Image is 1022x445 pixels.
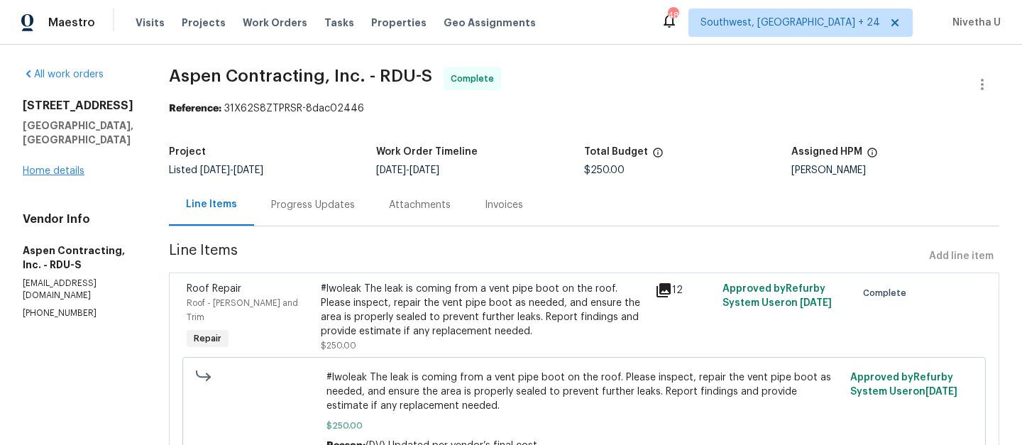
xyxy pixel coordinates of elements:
span: #lwoleak The leak is coming from a vent pipe boot on the roof. Please inspect, repair the vent pi... [326,370,841,413]
div: #lwoleak The leak is coming from a vent pipe boot on the roof. Please inspect, repair the vent pi... [321,282,647,339]
span: Geo Assignments [444,16,536,30]
span: [DATE] [233,165,263,175]
h5: Total Budget [584,147,648,157]
span: Projects [182,16,226,30]
h5: [GEOGRAPHIC_DATA], [GEOGRAPHIC_DATA] [23,119,135,147]
span: Visits [136,16,165,30]
span: Approved by Refurby System User on [722,284,832,308]
a: Home details [23,166,84,176]
span: [DATE] [410,165,439,175]
span: Repair [188,331,227,346]
span: [DATE] [800,298,832,308]
span: Aspen Contracting, Inc. - RDU-S [169,67,432,84]
a: All work orders [23,70,104,79]
span: Approved by Refurby System User on [850,373,957,397]
span: Complete [451,72,500,86]
span: Roof Repair [187,284,241,294]
span: Complete [863,286,912,300]
h5: Project [169,147,206,157]
h5: Assigned HPM [791,147,862,157]
b: Reference: [169,104,221,114]
span: The total cost of line items that have been proposed by Opendoor. This sum includes line items th... [652,147,664,165]
div: Progress Updates [271,198,355,212]
span: Work Orders [243,16,307,30]
span: [DATE] [376,165,406,175]
span: $250.00 [326,419,841,433]
div: Attachments [389,198,451,212]
span: Tasks [324,18,354,28]
span: Properties [371,16,427,30]
div: Line Items [186,197,237,211]
span: Roof - [PERSON_NAME] and Trim [187,299,298,322]
span: $250.00 [321,341,356,350]
h5: Aspen Contracting, Inc. - RDU-S [23,243,135,272]
span: [DATE] [200,165,230,175]
span: Line Items [169,243,923,270]
span: $250.00 [584,165,625,175]
p: [PHONE_NUMBER] [23,307,135,319]
h2: [STREET_ADDRESS] [23,99,135,113]
div: 31X62S8ZTPRSR-8dac02446 [169,101,999,116]
h4: Vendor Info [23,212,135,226]
span: Nivetha U [947,16,1001,30]
span: - [376,165,439,175]
div: 488 [668,9,678,23]
span: - [200,165,263,175]
span: Maestro [48,16,95,30]
span: The hpm assigned to this work order. [867,147,878,165]
div: 12 [655,282,713,299]
span: Southwest, [GEOGRAPHIC_DATA] + 24 [700,16,880,30]
p: [EMAIL_ADDRESS][DOMAIN_NAME] [23,278,135,302]
h5: Work Order Timeline [376,147,478,157]
span: [DATE] [925,387,957,397]
div: Invoices [485,198,523,212]
span: Listed [169,165,263,175]
div: [PERSON_NAME] [791,165,999,175]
